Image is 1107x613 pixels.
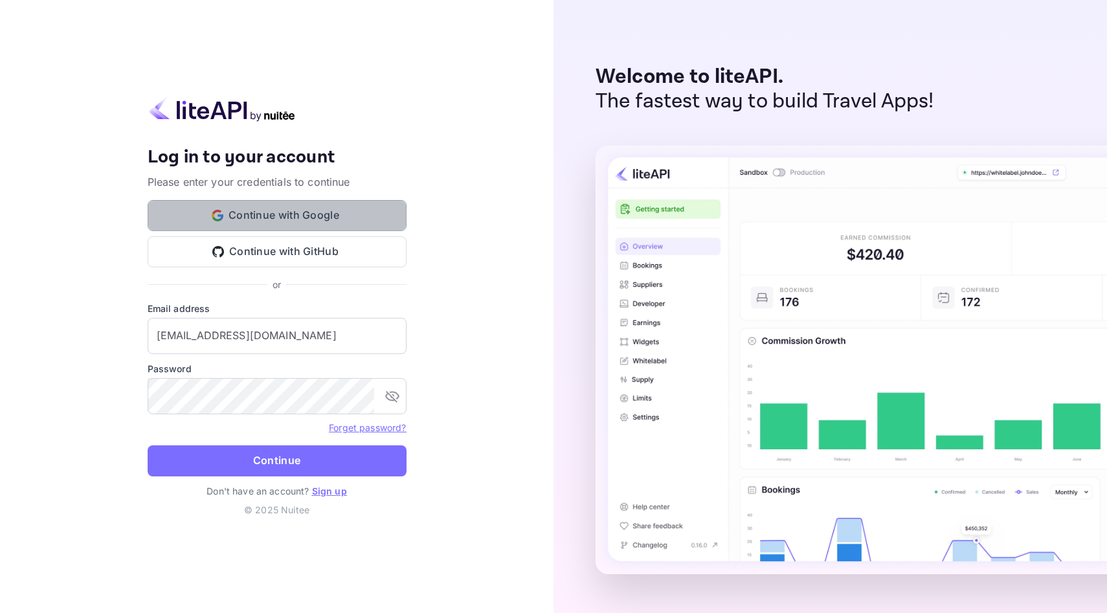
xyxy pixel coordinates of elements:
[148,302,407,315] label: Email address
[596,65,934,89] p: Welcome to liteAPI.
[379,383,405,409] button: toggle password visibility
[148,503,407,517] p: © 2025 Nuitee
[148,236,407,267] button: Continue with GitHub
[312,485,347,496] a: Sign up
[148,445,407,476] button: Continue
[148,96,296,122] img: liteapi
[148,318,407,354] input: Enter your email address
[148,200,407,231] button: Continue with Google
[148,174,407,190] p: Please enter your credentials to continue
[596,89,934,114] p: The fastest way to build Travel Apps!
[329,421,406,434] a: Forget password?
[273,278,281,291] p: or
[148,484,407,498] p: Don't have an account?
[148,146,407,169] h4: Log in to your account
[148,362,407,375] label: Password
[329,422,406,433] a: Forget password?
